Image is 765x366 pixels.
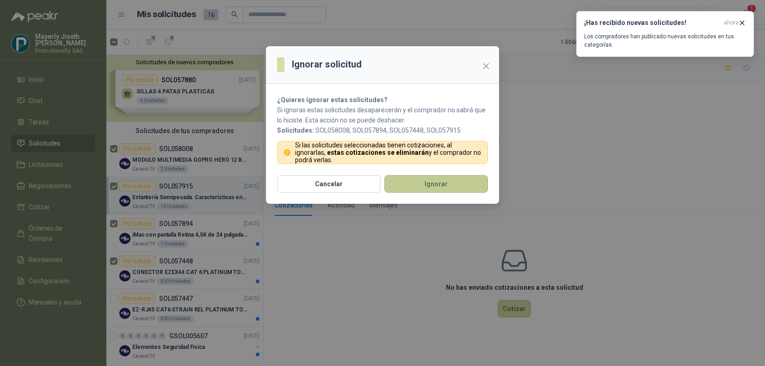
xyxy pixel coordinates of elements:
[277,96,388,104] strong: ¿Quieres ignorar estas solicitudes?
[479,59,494,73] button: Close
[327,149,429,156] strong: estas cotizaciones se eliminarán
[277,125,488,135] p: SOL058008, SOL057894, SOL057448, SOL057915
[482,62,490,70] span: close
[384,175,488,193] button: Ignorar
[292,57,362,72] h3: Ignorar solicitud
[277,175,381,193] button: Cancelar
[295,141,482,164] p: Si las solicitudes seleccionadas tienen cotizaciones, al ignorarlas, y el comprador no podrá verlas.
[277,105,488,125] p: Si ignoras estas solicitudes desaparecerán y el comprador no sabrá que lo hiciste. Esta acción no...
[277,127,314,134] b: Solicitudes:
